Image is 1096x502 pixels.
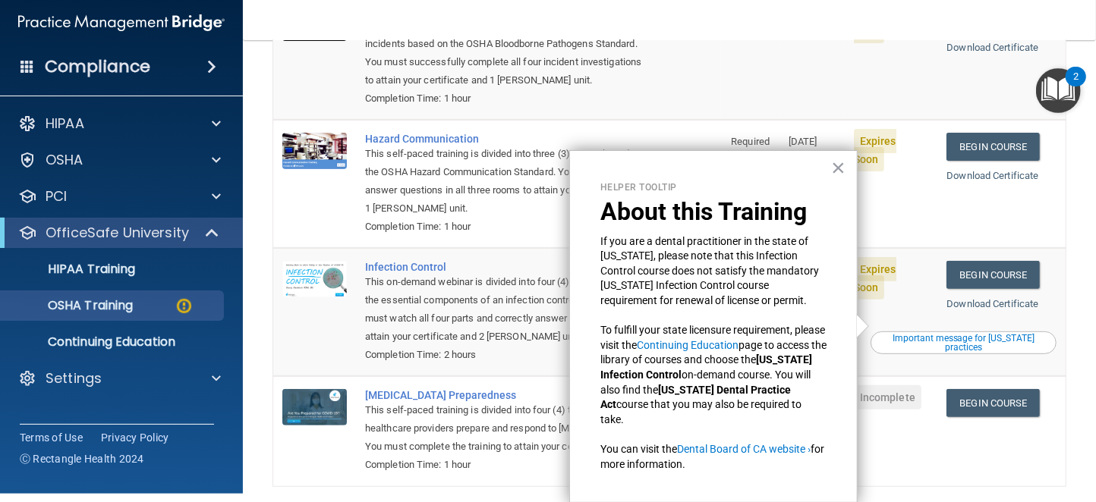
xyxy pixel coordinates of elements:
[600,181,827,194] p: Helper Tooltip
[834,395,1078,455] iframe: Drift Widget Chat Controller
[46,224,189,242] p: OfficeSafe University
[175,296,194,315] img: warning-circle.0cc9ac19.png
[600,369,813,396] span: on-demand course. You will also find the
[365,145,646,218] div: This self-paced training is divided into three (3) rooms based on the OSHA Hazard Communication S...
[46,151,83,169] p: OSHA
[946,133,1039,161] a: Begin Course
[20,430,83,445] a: Terms of Use
[600,324,827,351] span: To fulfill your state licensure requirement, please visit the
[600,443,827,470] span: for more information.
[46,115,84,133] p: HIPAA
[600,197,827,226] p: About this Training
[871,331,1057,354] button: Read this if you are a dental practitioner in the state of CA
[946,170,1038,181] a: Download Certificate
[854,385,921,409] span: Incomplete
[365,218,646,236] div: Completion Time: 1 hour
[600,443,677,455] span: You can visit the
[873,334,1054,352] div: Important message for [US_STATE] practices
[731,136,770,147] span: Required
[854,257,896,300] span: Expires Soon
[365,401,646,456] div: This self-paced training is divided into four (4) topics to help healthcare providers prepare and...
[946,389,1039,417] a: Begin Course
[10,262,135,277] p: HIPAA Training
[101,430,169,445] a: Privacy Policy
[637,339,739,351] a: Continuing Education
[831,155,846,180] button: Close
[365,17,646,89] div: This self-paced training is divided into four (4) exposure incidents based on the OSHA Bloodborne...
[18,8,225,38] img: PMB logo
[600,398,804,425] span: course that you may also be required to take.
[946,261,1039,289] a: Begin Course
[365,273,646,346] div: This on-demand webinar is divided into four (4) parts based on the essential components of an inf...
[600,234,827,309] p: If you are a dental practitioner in the state of [US_STATE], please note that this Infection Cont...
[10,334,217,350] p: Continuing Education
[365,456,646,474] div: Completion Time: 1 hour
[20,451,144,466] span: Ⓒ Rectangle Health 2024
[365,133,646,145] div: Hazard Communication
[365,89,646,108] div: Completion Time: 1 hour
[45,56,150,77] h4: Compliance
[789,136,817,147] span: [DATE]
[365,346,646,364] div: Completion Time: 2 hours
[946,42,1038,53] a: Download Certificate
[854,129,896,171] span: Expires Soon
[46,187,67,206] p: PCI
[46,369,102,387] p: Settings
[1073,77,1079,96] div: 2
[10,298,133,313] p: OSHA Training
[946,298,1038,309] a: Download Certificate
[365,389,646,401] div: [MEDICAL_DATA] Preparedness
[600,384,793,411] strong: [US_STATE] Dental Practice Act
[365,261,646,273] div: Infection Control
[677,443,811,455] a: Dental Board of CA website ›
[1036,68,1081,113] button: Open Resource Center, 2 new notifications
